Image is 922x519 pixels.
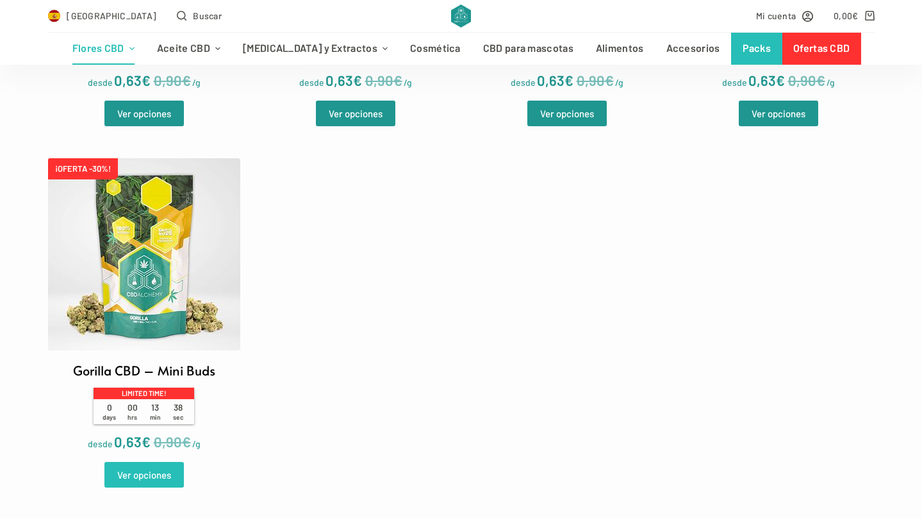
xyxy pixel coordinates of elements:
span: desde [511,77,536,88]
nav: Menú de cabecera [61,33,861,65]
span: /g [827,77,835,88]
bdi: 0,63 [537,72,573,88]
span: € [393,72,402,88]
span: desde [88,77,113,88]
a: Select Country [48,8,157,23]
a: Cosmética [399,33,472,65]
span: /g [615,77,623,88]
a: Elige las opciones para “Gelato - Mini Buds” [739,101,818,126]
bdi: 0,90 [154,72,191,88]
span: € [182,72,191,88]
span: 0 [98,402,121,421]
span: € [142,72,151,88]
a: [MEDICAL_DATA] y Extractos [232,33,399,65]
bdi: 0,90 [577,72,614,88]
span: days [103,413,116,421]
span: Buscar [193,8,222,23]
span: min [150,413,161,421]
bdi: 0,90 [154,433,191,450]
a: ¡OFERTA -30%! Gorilla CBD – Mini Buds Limited time! 0days 00hrs 13min 38sec desde 0,63€/g [48,158,240,454]
bdi: 0,90 [788,72,825,88]
span: € [353,72,362,88]
span: € [816,72,825,88]
a: Ofertas CBD [782,33,861,65]
a: Mi cuenta [756,8,814,23]
span: € [142,433,151,450]
span: sec [173,413,183,421]
bdi: 0,63 [748,72,785,88]
span: /g [192,77,201,88]
a: Elige las opciones para “Cheese - Mini Buds” [527,101,607,126]
span: 38 [167,402,190,421]
span: [GEOGRAPHIC_DATA] [67,8,156,23]
span: desde [299,77,324,88]
h2: Gorilla CBD – Mini Buds [73,361,215,380]
span: € [852,10,858,21]
p: Limited time! [94,388,193,399]
a: Elige las opciones para “Amnesia - Mini Buds” [316,101,395,126]
a: Elige las opciones para “Gorilla CBD - Mini Buds” [104,462,184,488]
img: CBD Alchemy [451,4,471,28]
a: Aceite CBD [145,33,231,65]
a: Carro de compra [834,8,874,23]
span: /g [192,438,201,449]
span: € [605,72,614,88]
a: CBD para mascotas [472,33,584,65]
a: Flores CBD [61,33,145,65]
a: Accesorios [655,33,731,65]
a: Elige las opciones para “Alchemy Berry - Mini Buds” [104,101,184,126]
span: desde [88,438,113,449]
bdi: 0,63 [325,72,362,88]
span: 00 [121,402,144,421]
span: desde [722,77,747,88]
span: € [182,433,191,450]
span: € [564,72,573,88]
span: hrs [128,413,137,421]
span: 13 [144,402,167,421]
span: ¡OFERTA -30%! [48,158,118,179]
span: /g [404,77,412,88]
a: Packs [731,33,782,65]
bdi: 0,63 [114,433,151,450]
button: Abrir formulario de búsqueda [177,8,222,23]
a: Alimentos [584,33,655,65]
bdi: 0,63 [114,72,151,88]
bdi: 0,00 [834,10,859,21]
bdi: 0,90 [365,72,402,88]
img: ES Flag [48,10,61,22]
span: Mi cuenta [756,8,796,23]
span: € [776,72,785,88]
